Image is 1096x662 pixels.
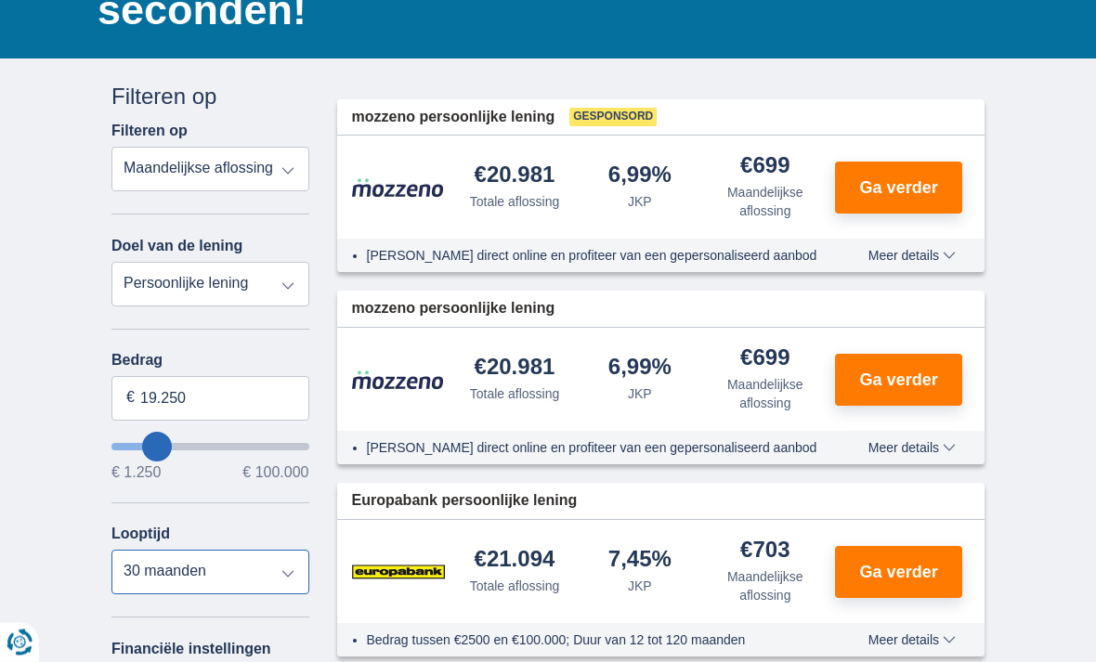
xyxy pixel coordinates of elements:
[111,353,309,370] label: Bedrag
[367,631,829,650] li: Bedrag tussen €2500 en €100.000; Duur van 12 tot 120 maanden
[111,642,271,658] label: Financiële instellingen
[352,178,445,199] img: product.pl.alt Mozzeno
[352,491,578,513] span: Europabank persoonlijke lening
[569,109,657,127] span: Gesponsord
[352,299,555,320] span: mozzeno persoonlijke lening
[352,108,555,129] span: mozzeno persoonlijke lening
[710,568,820,605] div: Maandelijkse aflossing
[710,184,820,221] div: Maandelijkse aflossing
[475,549,555,574] div: €21.094
[111,444,309,451] input: wantToBorrow
[835,355,962,407] button: Ga verder
[352,370,445,391] img: product.pl.alt Mozzeno
[855,633,970,648] button: Meer details
[111,123,188,140] label: Filteren op
[242,466,308,481] span: € 100.000
[710,376,820,413] div: Maandelijkse aflossing
[860,372,938,389] span: Ga verder
[475,164,555,189] div: €20.981
[740,347,789,372] div: €699
[475,357,555,382] div: €20.981
[860,565,938,581] span: Ga verder
[608,357,672,382] div: 6,99%
[111,82,309,113] div: Filteren op
[868,442,956,455] span: Meer details
[470,193,560,212] div: Totale aflossing
[111,526,170,543] label: Looptijd
[367,439,829,458] li: [PERSON_NAME] direct online en profiteer van een gepersonaliseerd aanbod
[367,247,829,266] li: [PERSON_NAME] direct online en profiteer van een gepersonaliseerd aanbod
[855,249,970,264] button: Meer details
[608,549,672,574] div: 7,45%
[868,250,956,263] span: Meer details
[352,550,445,596] img: product.pl.alt Europabank
[111,466,161,481] span: € 1.250
[111,239,242,255] label: Doel van de lening
[470,385,560,404] div: Totale aflossing
[835,547,962,599] button: Ga verder
[126,388,135,409] span: €
[740,155,789,180] div: €699
[608,164,672,189] div: 6,99%
[740,539,789,565] div: €703
[860,180,938,197] span: Ga verder
[868,634,956,647] span: Meer details
[628,193,652,212] div: JKP
[628,578,652,596] div: JKP
[470,578,560,596] div: Totale aflossing
[628,385,652,404] div: JKP
[855,441,970,456] button: Meer details
[835,162,962,214] button: Ga verder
